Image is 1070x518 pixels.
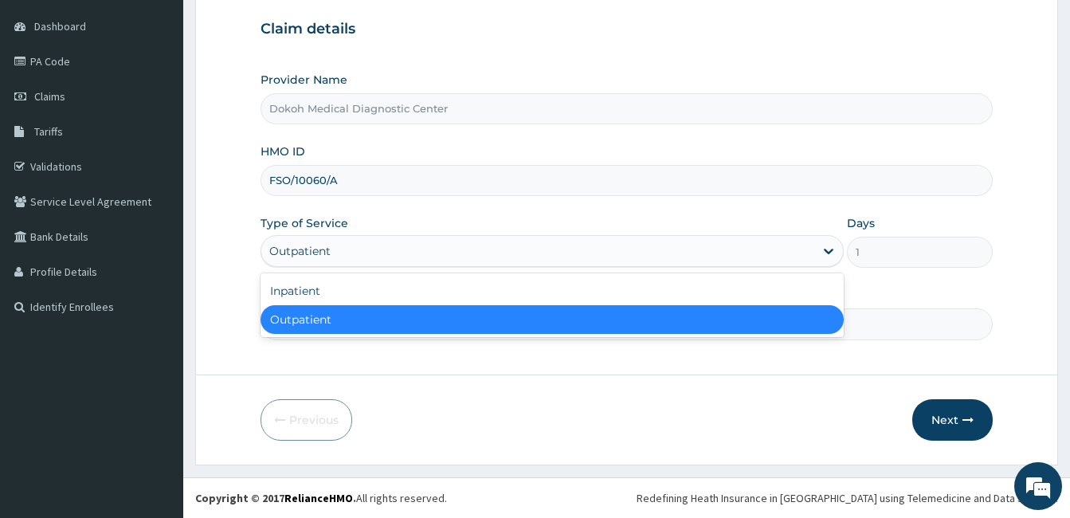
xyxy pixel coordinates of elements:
div: Outpatient [269,243,331,259]
img: d_794563401_company_1708531726252_794563401 [29,80,65,120]
span: Dashboard [34,19,86,33]
label: Provider Name [261,72,347,88]
label: Type of Service [261,215,348,231]
div: Inpatient [261,277,844,305]
span: Claims [34,89,65,104]
h3: Claim details [261,21,993,38]
div: Redefining Heath Insurance in [GEOGRAPHIC_DATA] using Telemedicine and Data Science! [637,490,1058,506]
strong: Copyright © 2017 . [195,491,356,505]
a: RelianceHMO [284,491,353,505]
div: Minimize live chat window [261,8,300,46]
textarea: Type your message and hit 'Enter' [8,347,304,403]
div: Outpatient [261,305,844,334]
div: Chat with us now [83,89,268,110]
span: Tariffs [34,124,63,139]
input: Enter HMO ID [261,165,993,196]
label: Days [847,215,875,231]
footer: All rights reserved. [183,477,1070,518]
button: Next [912,399,993,441]
span: We're online! [92,157,220,318]
button: Previous [261,399,352,441]
label: HMO ID [261,143,305,159]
